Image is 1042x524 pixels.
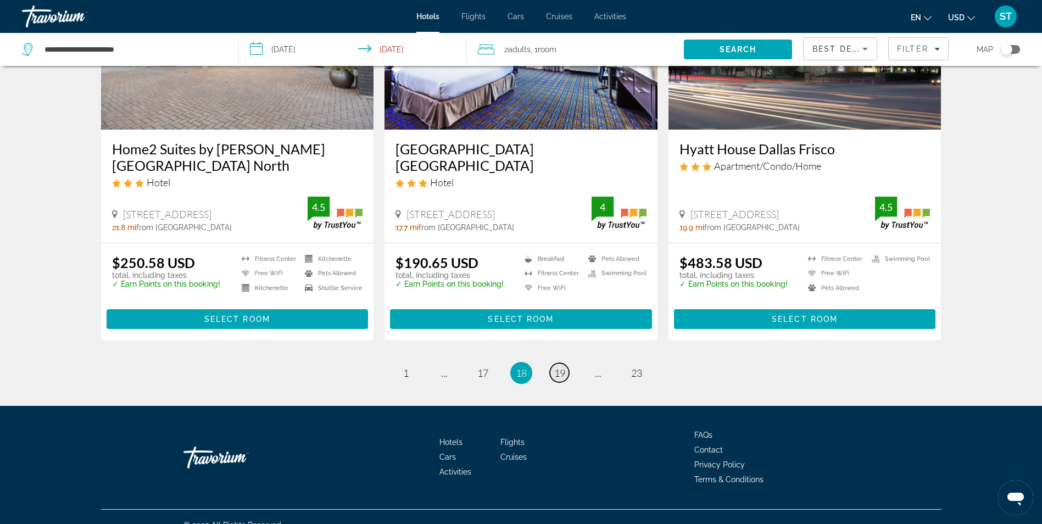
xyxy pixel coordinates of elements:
[183,441,293,474] a: Go Home
[22,2,132,31] a: Travorium
[948,13,965,22] span: USD
[419,223,514,232] span: from [GEOGRAPHIC_DATA]
[694,475,764,484] a: Terms & Conditions
[977,42,993,57] span: Map
[1000,11,1012,22] span: ST
[147,176,170,188] span: Hotel
[500,438,525,447] a: Flights
[112,280,220,288] p: ✓ Earn Points on this booking!
[866,254,930,264] li: Swimming Pool
[403,367,409,379] span: 1
[720,45,757,54] span: Search
[395,271,504,280] p: total, including taxes
[875,197,930,229] img: TrustYou guest rating badge
[803,283,866,293] li: Pets Allowed
[43,41,222,58] input: Search hotel destination
[519,254,583,264] li: Breakfast
[416,12,439,21] a: Hotels
[583,254,647,264] li: Pets Allowed
[112,176,363,188] div: 3 star Hotel
[592,197,647,229] img: TrustYou guest rating badge
[439,453,456,461] a: Cars
[554,367,565,379] span: 19
[911,13,921,22] span: en
[595,367,601,379] span: ...
[948,9,975,25] button: Change currency
[299,283,363,293] li: Shuttle Service
[395,223,419,232] span: 17.7 mi
[694,460,745,469] span: Privacy Policy
[679,254,762,271] ins: $483.58 USD
[538,45,556,54] span: Room
[993,44,1020,54] button: Toggle map
[546,12,572,21] a: Cruises
[594,12,626,21] a: Activities
[875,200,897,214] div: 4.5
[488,315,554,324] span: Select Room
[519,283,583,293] li: Free WiFi
[690,208,779,220] span: [STREET_ADDRESS]
[592,200,614,214] div: 4
[395,280,504,288] p: ✓ Earn Points on this booking!
[308,200,330,214] div: 4.5
[430,176,454,188] span: Hotel
[812,44,870,53] span: Best Deals
[136,223,232,232] span: from [GEOGRAPHIC_DATA]
[107,311,369,324] a: Select Room
[439,467,471,476] a: Activities
[679,141,930,157] a: Hyatt House Dallas Frisco
[236,269,299,278] li: Free WiFi
[390,311,652,324] a: Select Room
[504,42,531,57] span: 2
[531,42,556,57] span: , 1
[888,37,949,60] button: Filters
[308,197,363,229] img: TrustYou guest rating badge
[803,269,866,278] li: Free WiFi
[406,208,495,220] span: [STREET_ADDRESS]
[441,367,448,379] span: ...
[694,431,712,439] a: FAQs
[519,269,583,278] li: Fitness Center
[101,362,941,384] nav: Pagination
[772,315,838,324] span: Select Room
[897,44,928,53] span: Filter
[714,160,821,172] span: Apartment/Condo/Home
[123,208,211,220] span: [STREET_ADDRESS]
[390,309,652,329] button: Select Room
[461,12,486,21] a: Flights
[694,445,723,454] a: Contact
[911,9,932,25] button: Change language
[477,367,488,379] span: 17
[112,141,363,174] a: Home2 Suites by [PERSON_NAME][GEOGRAPHIC_DATA] North
[516,367,527,379] span: 18
[704,223,800,232] span: from [GEOGRAPHIC_DATA]
[439,438,463,447] span: Hotels
[679,160,930,172] div: 3 star Apartment
[998,480,1033,515] iframe: Button to launch messaging window
[679,280,788,288] p: ✓ Earn Points on this booking!
[508,45,531,54] span: Adults
[684,40,792,59] button: Search
[674,309,936,329] button: Select Room
[500,453,527,461] a: Cruises
[467,33,684,66] button: Travelers: 2 adults, 0 children
[508,12,524,21] a: Cars
[803,254,866,264] li: Fitness Center
[395,141,647,174] a: [GEOGRAPHIC_DATA] [GEOGRAPHIC_DATA]
[107,309,369,329] button: Select Room
[299,254,363,264] li: Kitchenette
[395,176,647,188] div: 3 star Hotel
[674,311,936,324] a: Select Room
